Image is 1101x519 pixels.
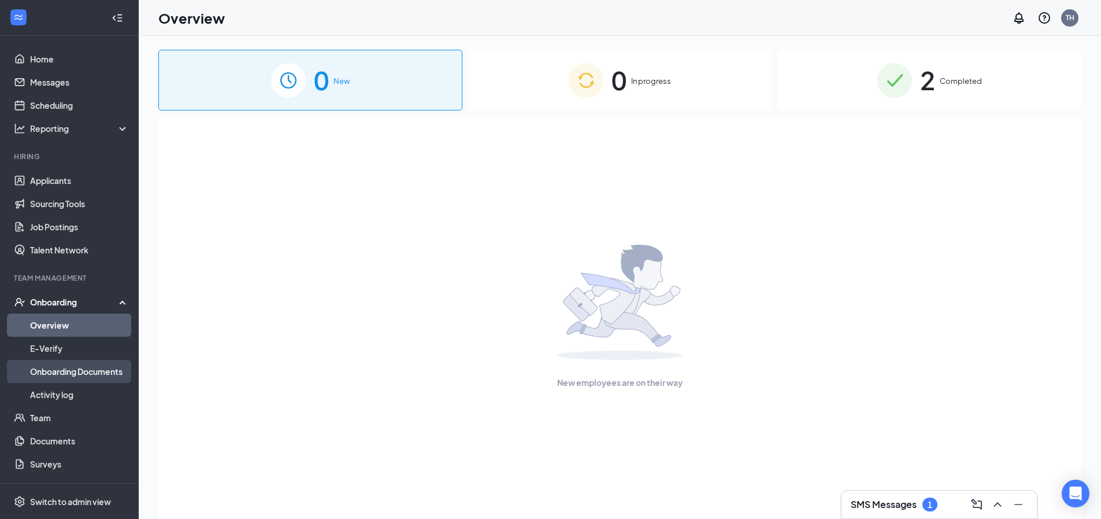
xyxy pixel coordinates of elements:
[30,360,129,383] a: Onboarding Documents
[940,75,982,87] span: Completed
[920,60,935,100] span: 2
[557,376,683,389] span: New employees are on their way
[30,452,129,476] a: Surveys
[970,498,984,511] svg: ComposeMessage
[14,496,25,507] svg: Settings
[30,296,119,308] div: Onboarding
[30,429,129,452] a: Documents
[30,238,129,262] a: Talent Network
[991,498,1004,511] svg: ChevronUp
[30,94,129,117] a: Scheduling
[30,123,129,134] div: Reporting
[30,383,129,406] a: Activity log
[30,169,129,192] a: Applicants
[30,406,129,429] a: Team
[30,192,129,215] a: Sourcing Tools
[14,123,25,134] svg: Analysis
[967,495,986,514] button: ComposeMessage
[30,47,129,71] a: Home
[13,12,24,23] svg: WorkstreamLogo
[30,314,129,337] a: Overview
[14,273,127,283] div: Team Management
[1066,13,1074,23] div: TH
[1009,495,1028,514] button: Minimize
[1011,498,1025,511] svg: Minimize
[611,60,627,100] span: 0
[928,500,932,510] div: 1
[333,75,350,87] span: New
[1037,11,1051,25] svg: QuestionInfo
[14,152,127,161] div: Hiring
[988,495,1007,514] button: ChevronUp
[314,60,329,100] span: 0
[112,12,123,24] svg: Collapse
[851,498,917,511] h3: SMS Messages
[30,71,129,94] a: Messages
[1012,11,1026,25] svg: Notifications
[158,8,225,28] h1: Overview
[1062,480,1089,507] div: Open Intercom Messenger
[631,75,671,87] span: In progress
[30,496,111,507] div: Switch to admin view
[14,296,25,308] svg: UserCheck
[30,215,129,238] a: Job Postings
[30,337,129,360] a: E-Verify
